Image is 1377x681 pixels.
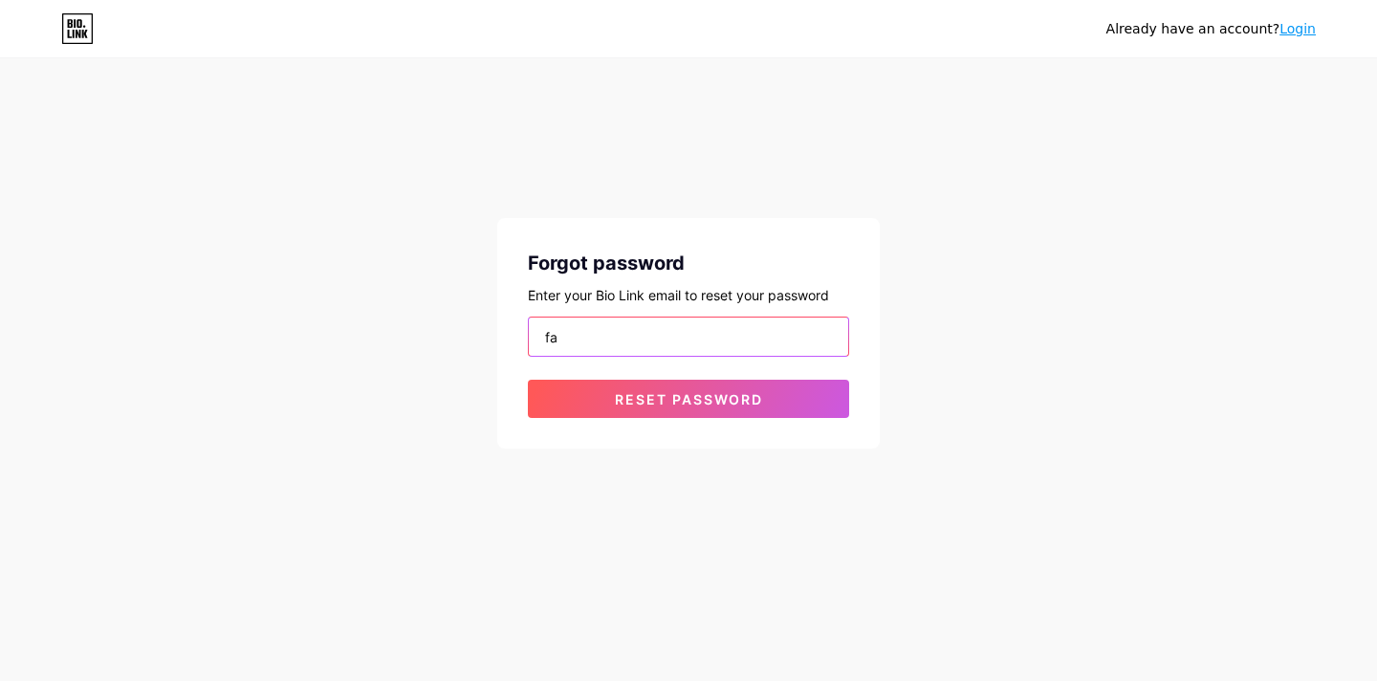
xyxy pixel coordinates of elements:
[528,285,849,305] div: Enter your Bio Link email to reset your password
[529,318,848,356] input: Email
[528,380,849,418] button: Reset password
[528,249,849,277] div: Forgot password
[1279,21,1316,36] a: Login
[1106,19,1316,39] div: Already have an account?
[615,391,763,407] span: Reset password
